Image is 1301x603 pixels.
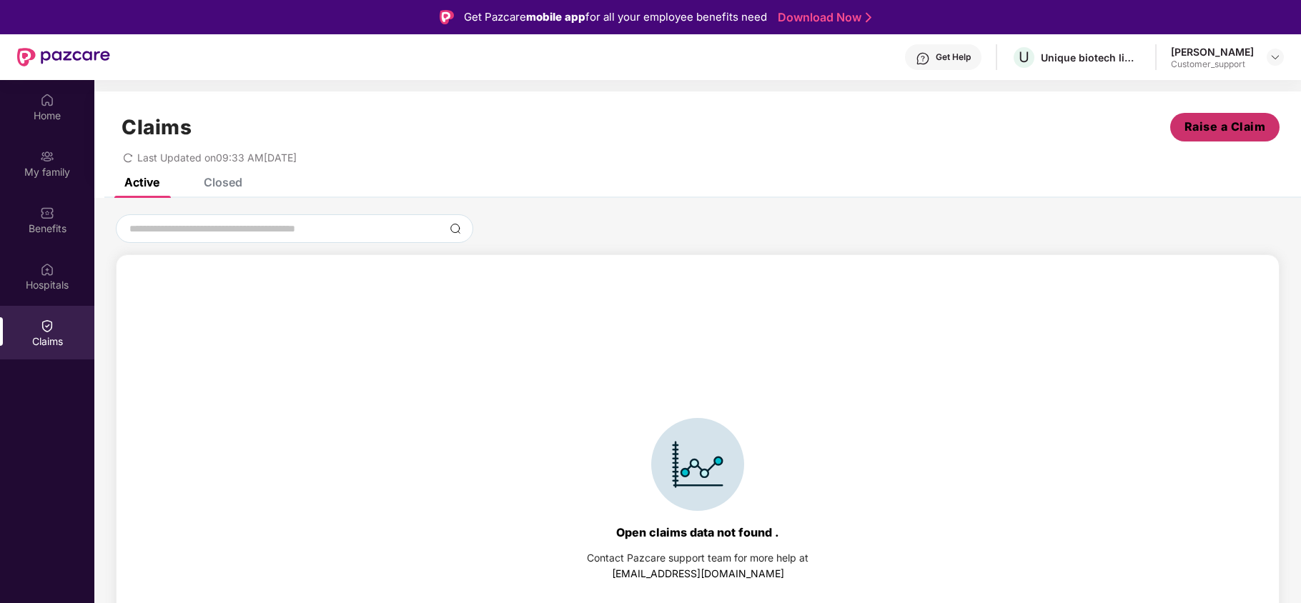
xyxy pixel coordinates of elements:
img: svg+xml;base64,PHN2ZyBpZD0iSGVscC0zMngzMiIgeG1sbnM9Imh0dHA6Ly93d3cudzMub3JnLzIwMDAvc3ZnIiB3aWR0aD... [916,51,930,66]
div: Open claims data not found . [616,525,779,539]
div: Customer_support [1171,59,1254,70]
div: Closed [204,175,242,189]
img: svg+xml;base64,PHN2ZyBpZD0iSWNvbl9DbGFpbSIgZGF0YS1uYW1lPSJJY29uIENsYWltIiB4bWxucz0iaHR0cDovL3d3dy... [651,418,744,511]
div: Unique biotech limited [1041,51,1141,64]
a: [EMAIL_ADDRESS][DOMAIN_NAME] [612,567,784,579]
div: Get Help [936,51,971,63]
span: Last Updated on 09:33 AM[DATE] [137,151,297,164]
img: svg+xml;base64,PHN2ZyBpZD0iQmVuZWZpdHMiIHhtbG5zPSJodHRwOi8vd3d3LnczLm9yZy8yMDAwL3N2ZyIgd2lkdGg9Ij... [40,206,54,220]
span: Raise a Claim [1184,118,1266,136]
img: svg+xml;base64,PHN2ZyBpZD0iQ2xhaW0iIHhtbG5zPSJodHRwOi8vd3d3LnczLm9yZy8yMDAwL3N2ZyIgd2lkdGg9IjIwIi... [40,319,54,333]
img: svg+xml;base64,PHN2ZyB3aWR0aD0iMjAiIGhlaWdodD0iMjAiIHZpZXdCb3g9IjAgMCAyMCAyMCIgZmlsbD0ibm9uZSIgeG... [40,149,54,164]
img: svg+xml;base64,PHN2ZyBpZD0iRHJvcGRvd24tMzJ4MzIiIHhtbG5zPSJodHRwOi8vd3d3LnczLm9yZy8yMDAwL3N2ZyIgd2... [1270,51,1281,63]
img: Stroke [866,10,871,25]
div: Contact Pazcare support team for more help at [587,550,808,566]
span: redo [123,151,133,164]
strong: mobile app [526,10,585,24]
div: [PERSON_NAME] [1171,45,1254,59]
div: Get Pazcare for all your employee benefits need [464,9,767,26]
img: svg+xml;base64,PHN2ZyBpZD0iSG9tZSIgeG1sbnM9Imh0dHA6Ly93d3cudzMub3JnLzIwMDAvc3ZnIiB3aWR0aD0iMjAiIG... [40,93,54,107]
a: Download Now [778,10,867,25]
img: New Pazcare Logo [17,48,110,66]
img: svg+xml;base64,PHN2ZyBpZD0iSG9zcGl0YWxzIiB4bWxucz0iaHR0cDovL3d3dy53My5vcmcvMjAwMC9zdmciIHdpZHRoPS... [40,262,54,276]
img: Logo [440,10,454,24]
span: U [1019,49,1029,66]
div: Active [124,175,159,189]
img: svg+xml;base64,PHN2ZyBpZD0iU2VhcmNoLTMyeDMyIiB4bWxucz0iaHR0cDovL3d3dy53My5vcmcvMjAwMC9zdmciIHdpZH... [450,223,461,234]
h1: Claims [122,115,192,139]
button: Raise a Claim [1170,113,1280,141]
